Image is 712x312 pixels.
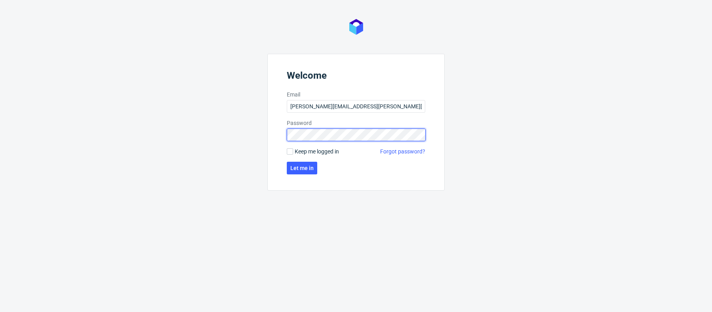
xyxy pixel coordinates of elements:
input: you@youremail.com [287,100,425,113]
label: Email [287,91,425,98]
label: Password [287,119,425,127]
span: Let me in [290,165,314,171]
button: Let me in [287,162,317,174]
header: Welcome [287,70,425,84]
span: Keep me logged in [295,147,339,155]
a: Forgot password? [380,147,425,155]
